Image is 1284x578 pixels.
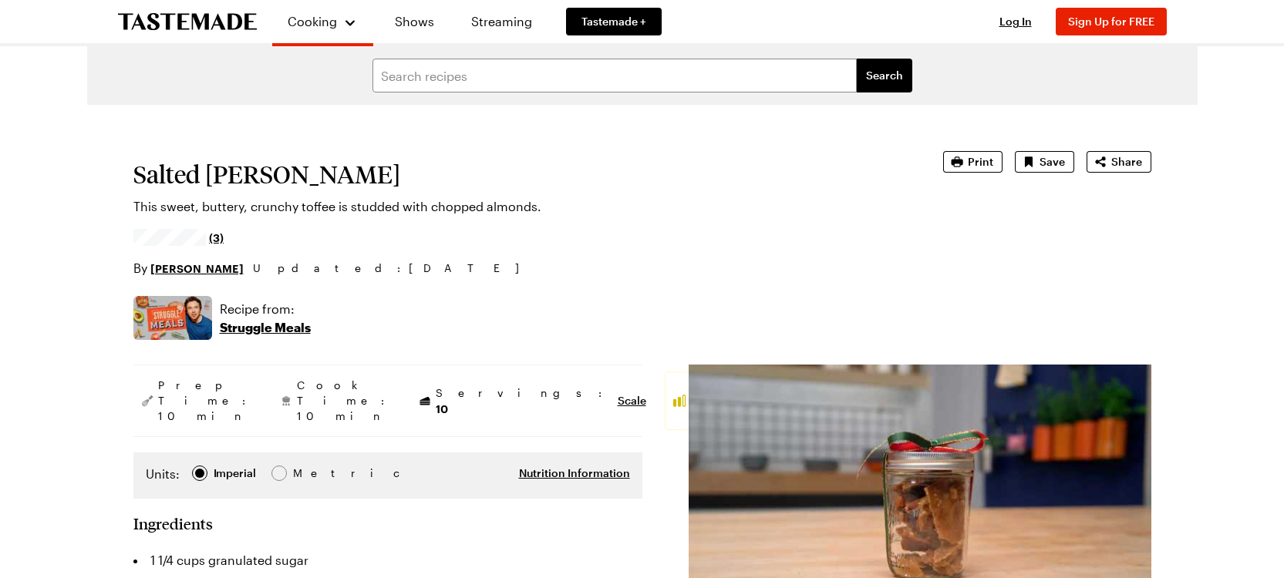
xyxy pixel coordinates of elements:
span: Save [1040,154,1065,170]
button: Log In [985,14,1046,29]
div: Imperial [214,465,256,482]
h1: Salted [PERSON_NAME] [133,160,900,188]
span: Prep Time: 10 min [158,378,254,424]
button: Nutrition Information [519,465,630,481]
span: Tastemade + [581,14,646,29]
span: Metric [293,465,327,482]
img: Show where recipe is used [133,296,212,340]
button: Scale [618,393,646,408]
input: Search recipes [372,59,857,92]
p: Struggle Meals [220,318,311,337]
span: Imperial [214,465,258,482]
a: Tastemade + [566,8,662,35]
a: 4.35/5 stars from 3 reviews [133,231,224,244]
button: Sign Up for FREE [1056,8,1167,35]
label: Units: [146,465,180,483]
button: Save recipe [1015,151,1074,173]
span: Print [968,154,993,170]
span: (3) [209,230,224,245]
span: Share [1111,154,1142,170]
span: Log In [999,15,1032,28]
div: Imperial Metric [146,465,325,486]
p: Recipe from: [220,300,311,318]
span: Sign Up for FREE [1068,15,1154,28]
p: This sweet, buttery, crunchy toffee is studded with chopped almonds. [133,197,900,216]
div: Metric [293,465,325,482]
span: 10 [436,401,448,415]
span: Servings: [436,385,610,417]
p: By [133,259,244,277]
span: Search [866,68,903,83]
a: Recipe from:Struggle Meals [220,300,311,337]
li: 1 1/4 cups granulated sugar [133,548,642,573]
button: Cooking [288,6,358,37]
span: Cook Time: 10 min [297,378,393,424]
span: Updated : [DATE] [253,260,534,277]
a: To Tastemade Home Page [118,13,257,31]
button: Share [1087,151,1151,173]
a: [PERSON_NAME] [150,260,244,277]
span: Cooking [288,14,337,29]
button: filters [857,59,912,92]
button: Print [943,151,1003,173]
h2: Ingredients [133,514,213,533]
